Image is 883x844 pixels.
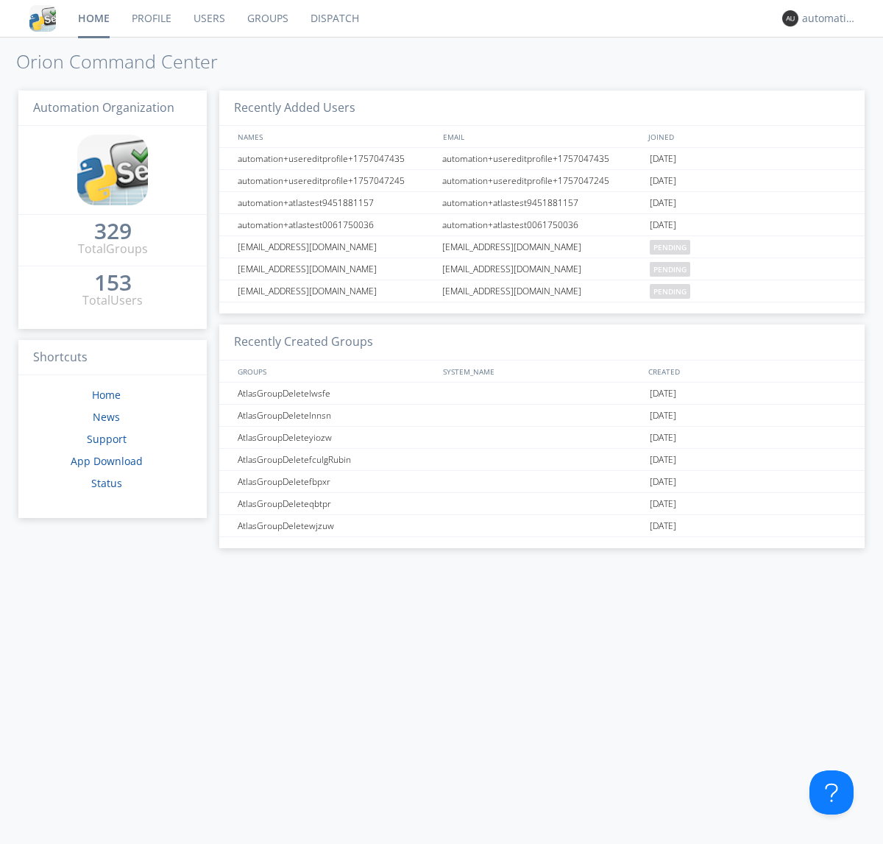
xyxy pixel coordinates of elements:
[234,515,438,536] div: AtlasGroupDeletewjzuw
[439,170,646,191] div: automation+usereditprofile+1757047245
[650,192,676,214] span: [DATE]
[77,135,148,205] img: cddb5a64eb264b2086981ab96f4c1ba7
[219,280,865,302] a: [EMAIL_ADDRESS][DOMAIN_NAME][EMAIL_ADDRESS][DOMAIN_NAME]pending
[219,91,865,127] h3: Recently Added Users
[650,427,676,449] span: [DATE]
[439,214,646,235] div: automation+atlastest0061750036
[439,126,645,147] div: EMAIL
[645,126,851,147] div: JOINED
[650,383,676,405] span: [DATE]
[234,361,436,382] div: GROUPS
[809,770,854,815] iframe: Toggle Customer Support
[87,432,127,446] a: Support
[650,240,690,255] span: pending
[650,214,676,236] span: [DATE]
[234,427,438,448] div: AtlasGroupDeleteyiozw
[234,148,438,169] div: automation+usereditprofile+1757047435
[71,454,143,468] a: App Download
[234,126,436,147] div: NAMES
[439,192,646,213] div: automation+atlastest9451881157
[93,410,120,424] a: News
[219,383,865,405] a: AtlasGroupDeletelwsfe[DATE]
[219,192,865,214] a: automation+atlastest9451881157automation+atlastest9451881157[DATE]
[94,275,132,290] div: 153
[439,361,645,382] div: SYSTEM_NAME
[439,280,646,302] div: [EMAIL_ADDRESS][DOMAIN_NAME]
[650,493,676,515] span: [DATE]
[219,148,865,170] a: automation+usereditprofile+1757047435automation+usereditprofile+1757047435[DATE]
[219,170,865,192] a: automation+usereditprofile+1757047245automation+usereditprofile+1757047245[DATE]
[802,11,857,26] div: automation+atlas0003
[439,236,646,258] div: [EMAIL_ADDRESS][DOMAIN_NAME]
[234,405,438,426] div: AtlasGroupDeletelnnsn
[234,258,438,280] div: [EMAIL_ADDRESS][DOMAIN_NAME]
[782,10,798,26] img: 373638.png
[219,515,865,537] a: AtlasGroupDeletewjzuw[DATE]
[219,405,865,427] a: AtlasGroupDeletelnnsn[DATE]
[234,471,438,492] div: AtlasGroupDeletefbpxr
[650,170,676,192] span: [DATE]
[439,148,646,169] div: automation+usereditprofile+1757047435
[91,476,122,490] a: Status
[219,449,865,471] a: AtlasGroupDeletefculgRubin[DATE]
[650,515,676,537] span: [DATE]
[234,280,438,302] div: [EMAIL_ADDRESS][DOMAIN_NAME]
[650,405,676,427] span: [DATE]
[234,214,438,235] div: automation+atlastest0061750036
[219,214,865,236] a: automation+atlastest0061750036automation+atlastest0061750036[DATE]
[219,236,865,258] a: [EMAIL_ADDRESS][DOMAIN_NAME][EMAIL_ADDRESS][DOMAIN_NAME]pending
[82,292,143,309] div: Total Users
[33,99,174,116] span: Automation Organization
[234,493,438,514] div: AtlasGroupDeleteqbtpr
[219,493,865,515] a: AtlasGroupDeleteqbtpr[DATE]
[219,325,865,361] h3: Recently Created Groups
[650,148,676,170] span: [DATE]
[234,170,438,191] div: automation+usereditprofile+1757047245
[650,262,690,277] span: pending
[650,284,690,299] span: pending
[439,258,646,280] div: [EMAIL_ADDRESS][DOMAIN_NAME]
[219,427,865,449] a: AtlasGroupDeleteyiozw[DATE]
[234,449,438,470] div: AtlasGroupDeletefculgRubin
[219,258,865,280] a: [EMAIL_ADDRESS][DOMAIN_NAME][EMAIL_ADDRESS][DOMAIN_NAME]pending
[94,224,132,241] a: 329
[92,388,121,402] a: Home
[94,275,132,292] a: 153
[650,471,676,493] span: [DATE]
[18,340,207,376] h3: Shortcuts
[234,383,438,404] div: AtlasGroupDeletelwsfe
[234,192,438,213] div: automation+atlastest9451881157
[234,236,438,258] div: [EMAIL_ADDRESS][DOMAIN_NAME]
[94,224,132,238] div: 329
[219,471,865,493] a: AtlasGroupDeletefbpxr[DATE]
[645,361,851,382] div: CREATED
[29,5,56,32] img: cddb5a64eb264b2086981ab96f4c1ba7
[78,241,148,258] div: Total Groups
[650,449,676,471] span: [DATE]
